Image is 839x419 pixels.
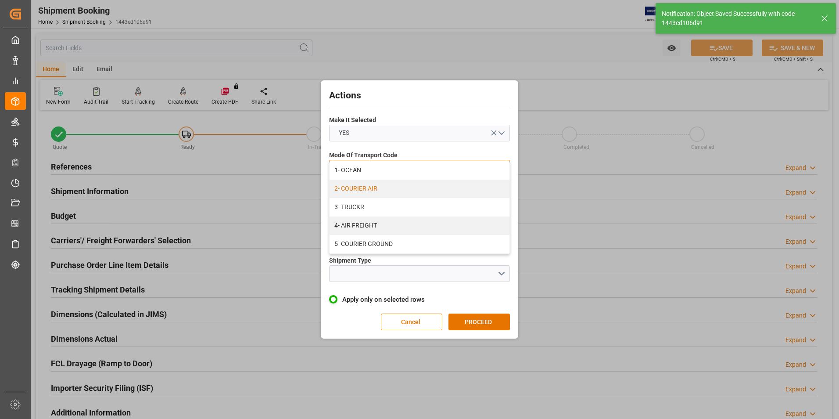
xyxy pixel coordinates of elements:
[381,314,442,330] button: Cancel
[330,198,509,217] div: 3- TRUCKR
[330,217,509,235] div: 4- AIR FREIGHT
[329,89,510,103] h2: Actions
[329,294,510,305] label: Apply only on selected rows
[329,125,510,141] button: open menu
[334,128,354,137] span: YES
[329,265,510,282] button: open menu
[329,160,510,177] button: close menu
[662,9,813,28] div: Notification: Object Saved Successfully with code 1443ed106d91
[330,235,509,253] div: 5- COURIER GROUND
[448,314,510,330] button: PROCEED
[329,151,398,160] span: Mode Of Transport Code
[329,256,371,265] span: Shipment Type
[329,116,376,125] span: Make It Selected
[330,161,509,180] div: 1- OCEAN
[330,180,509,198] div: 2- COURIER AIR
